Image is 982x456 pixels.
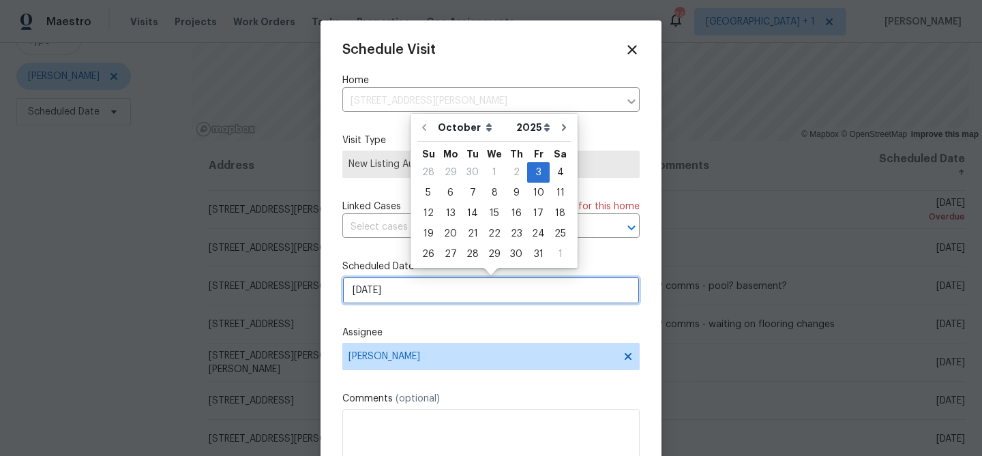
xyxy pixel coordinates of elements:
div: Sun Oct 12 2025 [417,203,439,224]
span: Close [625,42,640,57]
select: Year [513,117,554,138]
div: 9 [505,183,527,202]
label: Home [342,74,640,87]
label: Visit Type [342,134,640,147]
div: Sat Nov 01 2025 [550,244,571,264]
div: Sat Oct 25 2025 [550,224,571,244]
div: Wed Oct 08 2025 [483,183,505,203]
div: Fri Oct 03 2025 [527,162,550,183]
div: Sat Oct 18 2025 [550,203,571,224]
div: 3 [527,163,550,182]
div: Tue Oct 07 2025 [462,183,483,203]
div: Sun Sep 28 2025 [417,162,439,183]
div: 31 [527,245,550,264]
div: 30 [462,163,483,182]
label: Comments [342,392,640,406]
div: Fri Oct 24 2025 [527,224,550,244]
div: 30 [505,245,527,264]
div: 7 [462,183,483,202]
div: 2 [505,163,527,182]
div: Thu Oct 23 2025 [505,224,527,244]
div: Fri Oct 17 2025 [527,203,550,224]
div: Fri Oct 10 2025 [527,183,550,203]
div: Wed Oct 01 2025 [483,162,505,183]
div: 14 [462,204,483,223]
div: Sun Oct 26 2025 [417,244,439,264]
div: Fri Oct 31 2025 [527,244,550,264]
span: New Listing Audit [348,157,634,171]
div: 11 [550,183,571,202]
div: 27 [439,245,462,264]
abbr: Monday [443,149,458,159]
abbr: Wednesday [487,149,502,159]
span: Schedule Visit [342,43,436,57]
div: Thu Oct 09 2025 [505,183,527,203]
div: 19 [417,224,439,243]
div: Tue Oct 21 2025 [462,224,483,244]
button: Go to previous month [414,114,434,141]
div: Thu Oct 30 2025 [505,244,527,264]
div: 6 [439,183,462,202]
div: 1 [483,163,505,182]
div: Tue Oct 14 2025 [462,203,483,224]
abbr: Saturday [554,149,567,159]
div: Wed Oct 29 2025 [483,244,505,264]
div: Mon Oct 27 2025 [439,244,462,264]
div: Thu Oct 16 2025 [505,203,527,224]
div: 22 [483,224,505,243]
div: Wed Oct 22 2025 [483,224,505,244]
div: 29 [439,163,462,182]
div: 16 [505,204,527,223]
abbr: Sunday [422,149,435,159]
abbr: Tuesday [466,149,479,159]
div: Mon Oct 20 2025 [439,224,462,244]
div: Mon Oct 06 2025 [439,183,462,203]
div: 28 [462,245,483,264]
div: 20 [439,224,462,243]
span: [PERSON_NAME] [348,351,616,362]
button: Open [622,218,641,237]
div: 5 [417,183,439,202]
div: 15 [483,204,505,223]
label: Assignee [342,326,640,339]
div: 13 [439,204,462,223]
div: Wed Oct 15 2025 [483,203,505,224]
div: 21 [462,224,483,243]
div: Mon Oct 13 2025 [439,203,462,224]
div: 23 [505,224,527,243]
span: (optional) [396,394,440,404]
div: Sat Oct 11 2025 [550,183,571,203]
input: Select cases [342,217,601,238]
span: Linked Cases [342,200,401,213]
abbr: Friday [534,149,544,159]
div: 24 [527,224,550,243]
div: 10 [527,183,550,202]
div: Tue Oct 28 2025 [462,244,483,264]
div: Mon Sep 29 2025 [439,162,462,183]
div: 18 [550,204,571,223]
div: Thu Oct 02 2025 [505,162,527,183]
div: 17 [527,204,550,223]
input: M/D/YYYY [342,277,640,304]
div: 8 [483,183,505,202]
div: 4 [550,163,571,182]
div: Sun Oct 19 2025 [417,224,439,244]
div: 29 [483,245,505,264]
div: 28 [417,163,439,182]
input: Enter in an address [342,91,619,112]
div: 12 [417,204,439,223]
div: 26 [417,245,439,264]
button: Go to next month [554,114,574,141]
div: Sat Oct 04 2025 [550,162,571,183]
label: Scheduled Date [342,260,640,273]
select: Month [434,117,513,138]
div: Sun Oct 05 2025 [417,183,439,203]
div: Tue Sep 30 2025 [462,162,483,183]
abbr: Thursday [510,149,523,159]
div: 1 [550,245,571,264]
div: 25 [550,224,571,243]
